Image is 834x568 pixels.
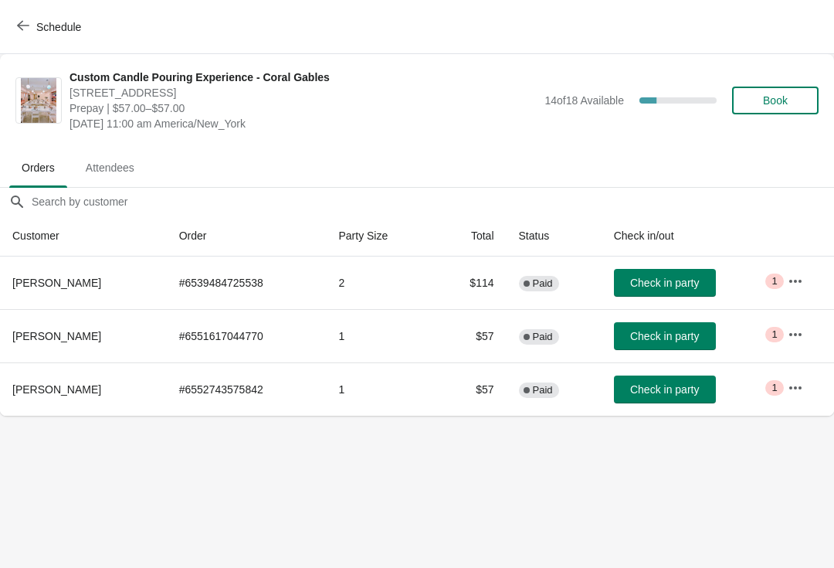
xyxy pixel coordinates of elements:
td: 1 [326,309,434,362]
th: Status [507,216,602,257]
span: [PERSON_NAME] [12,330,101,342]
span: [STREET_ADDRESS] [69,85,537,100]
button: Schedule [8,13,93,41]
span: 1 [771,275,777,287]
span: Check in party [630,330,699,342]
span: Book [763,94,788,107]
span: 14 of 18 Available [544,94,624,107]
td: # 6552743575842 [167,362,327,416]
img: Custom Candle Pouring Experience - Coral Gables [21,78,57,123]
th: Total [435,216,507,257]
span: Paid [533,384,553,396]
span: [DATE] 11:00 am America/New_York [69,116,537,131]
span: Paid [533,331,553,343]
button: Check in party [614,322,716,350]
span: Orders [9,154,67,182]
span: Schedule [36,21,81,33]
span: Custom Candle Pouring Experience - Coral Gables [69,70,537,85]
button: Check in party [614,376,716,403]
input: Search by customer [31,188,834,216]
span: Attendees [73,154,147,182]
td: 2 [326,257,434,309]
span: Check in party [630,277,699,289]
span: Prepay | $57.00–$57.00 [69,100,537,116]
td: $57 [435,309,507,362]
td: # 6551617044770 [167,309,327,362]
td: 1 [326,362,434,416]
span: Check in party [630,383,699,396]
button: Book [732,87,819,114]
span: Paid [533,277,553,290]
button: Check in party [614,269,716,297]
span: [PERSON_NAME] [12,383,101,396]
td: $57 [435,362,507,416]
td: $114 [435,257,507,309]
span: 1 [771,328,777,341]
th: Order [167,216,327,257]
th: Check in/out [602,216,775,257]
td: # 6539484725538 [167,257,327,309]
span: 1 [771,382,777,394]
span: [PERSON_NAME] [12,277,101,289]
th: Party Size [326,216,434,257]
